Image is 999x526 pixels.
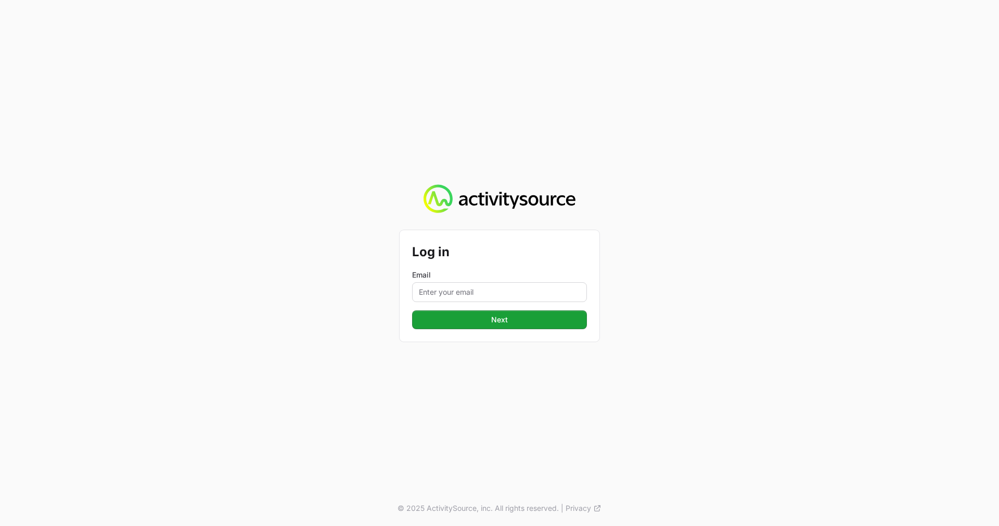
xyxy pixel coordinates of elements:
[424,184,575,214] img: Activity Source
[561,503,563,514] span: |
[412,282,587,302] input: Enter your email
[412,310,587,329] button: Next
[398,503,559,514] p: © 2025 ActivitySource, inc. All rights reserved.
[412,243,587,261] h2: Log in
[412,270,587,280] label: Email
[418,314,581,326] span: Next
[566,503,601,514] a: Privacy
